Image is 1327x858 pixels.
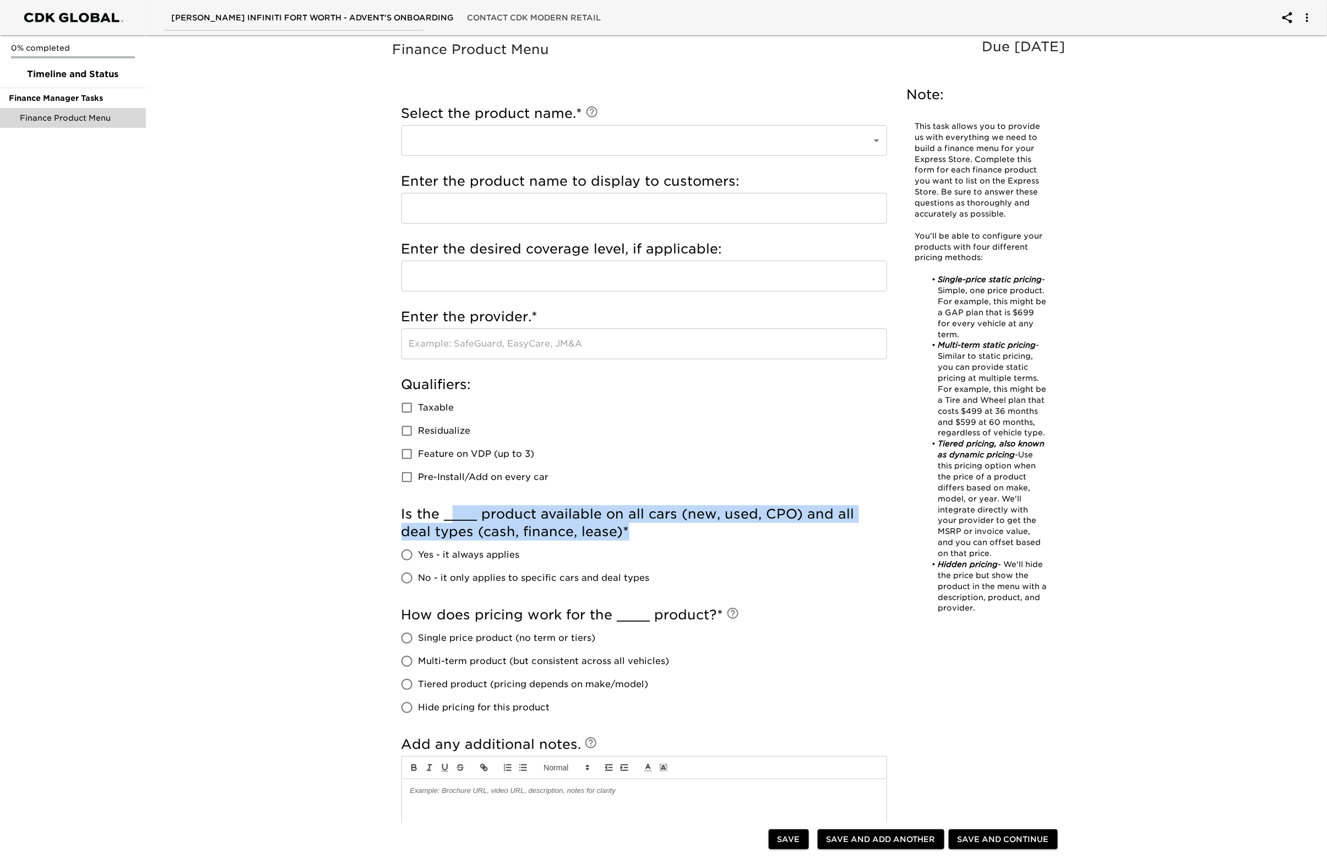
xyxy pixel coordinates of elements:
[401,125,887,156] div: ​
[418,701,550,714] span: Hide pricing for this product
[418,447,535,461] span: Feature on VDP (up to 3)
[401,606,887,624] h5: How does pricing work for the ____ product?
[418,424,471,438] span: Residualize
[401,240,887,258] h5: Enter the desired coverage level, if applicable:
[418,548,520,562] span: Yes - it always applies
[11,42,135,53] p: 0% completed
[418,655,670,668] span: Multi-term product (but consistent across all vehicles)
[777,833,800,846] span: Save
[20,112,137,123] span: Finance Product Menu
[915,231,1047,264] p: You'll be able to configure your products with four different pricing methods:
[401,736,887,753] h5: Add any additional notes.
[401,172,887,190] h5: Enter the product name to display to customers:
[818,829,944,850] button: Save and Add Another
[938,439,1047,459] em: Tiered pricing, also known as dynamic pricing
[401,376,887,393] h5: Qualifiers:
[9,93,137,104] span: Finance Manager Tasks
[1274,4,1301,31] button: account of current user
[927,559,1047,614] li: - We'll hide the price but show the product in the menu with a description, product, and provider.
[1015,450,1019,459] em: -
[769,829,809,850] button: Save
[938,560,998,569] em: Hidden pricing
[401,105,887,122] h5: Select the product name.
[401,308,887,326] h5: Enter the provider.
[418,571,650,585] span: No - it only applies to specific cars and deal types
[938,341,1036,349] em: Multi-term static pricing
[171,11,454,25] span: [PERSON_NAME] INFINITI Fort Worth - Advent's Onboarding
[1036,341,1039,349] em: -
[907,86,1056,104] h5: Note:
[938,275,1042,284] em: Single-price static pricing
[418,678,649,691] span: Tiered product (pricing depends on make/model)
[401,328,887,359] input: Example: SafeGuard, EasyCare, JM&A
[826,833,936,846] span: Save and Add Another
[418,401,454,414] span: Taxable
[418,471,549,484] span: Pre-Install/Add on every car
[401,505,887,541] h5: Is the ____ product available on all cars (new, used, CPO) and all deal types (cash, finance, lease)
[393,41,1071,58] h5: Finance Product Menu
[958,833,1049,846] span: Save and Continue
[915,121,1047,220] p: This task allows you to provide us with everything we need to build a finance menu for your Expre...
[949,829,1058,850] button: Save and Continue
[467,11,601,25] span: Contact CDK Modern Retail
[927,439,1047,559] li: Use this pricing option when the price of a product differs based on make, model, or year. We'll ...
[418,632,596,645] span: Single price product (no term or tiers)
[927,274,1047,340] li: - Simple, one price product. For example, this might be a GAP plan that is $699 for every vehicle...
[927,340,1047,439] li: Similar to static pricing, you can provide static pricing at multiple terms. For example, this mi...
[9,68,137,81] span: Timeline and Status
[982,39,1065,55] span: Due [DATE]
[1294,4,1320,31] button: account of current user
